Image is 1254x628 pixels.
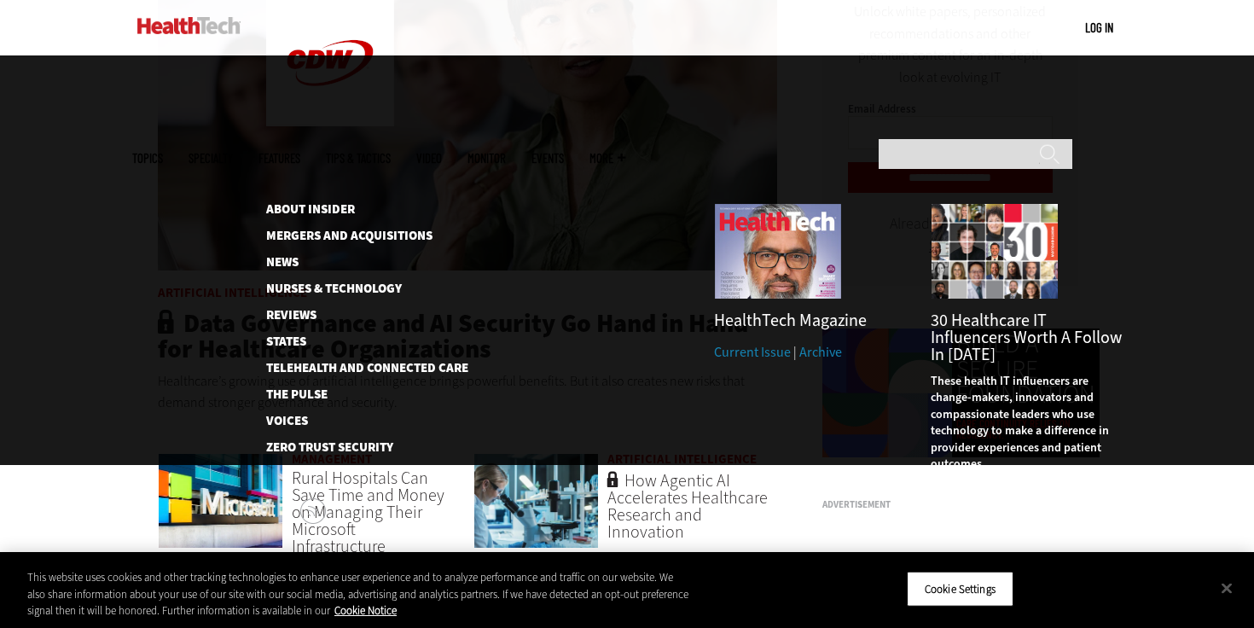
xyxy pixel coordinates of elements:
[793,343,797,361] span: |
[1085,19,1113,37] div: User menu
[27,569,690,619] div: This website uses cookies and other tracking technologies to enhance user experience and to analy...
[292,467,444,558] a: Rural Hospitals Can Save Time and Money on Managing Their Microsoft Infrastructure
[714,312,905,329] h3: HealthTech Magazine
[714,343,791,361] a: Current Issue
[473,453,599,565] a: scientist looks through microscope in lab
[266,282,441,295] a: Nurses & Technology
[907,571,1013,607] button: Cookie Settings
[137,17,241,34] img: Home
[931,309,1122,366] a: 30 Healthcare IT Influencers Worth a Follow in [DATE]
[266,388,441,401] a: The Pulse
[1208,569,1245,607] button: Close
[266,203,441,216] a: About Insider
[931,373,1122,474] p: These health IT influencers are change-makers, innovators and compassionate leaders who use techn...
[714,203,842,299] img: Fall 2025 Cover
[266,309,441,322] a: Reviews
[266,256,441,269] a: News
[158,453,283,565] a: Microsoft building
[607,469,768,544] a: How Agentic AI Accelerates Healthcare Research and Innovation
[266,415,441,427] a: Voices
[822,500,1078,509] h3: Advertisement
[266,230,441,242] a: Mergers and Acquisitions
[799,343,842,361] a: Archive
[266,441,467,454] a: Zero Trust Security
[334,603,397,618] a: More information about your privacy
[931,203,1059,299] img: collage of influencers
[1085,20,1113,35] a: Log in
[266,362,441,375] a: Telehealth and Connected Care
[158,453,283,549] img: Microsoft building
[473,453,599,549] img: scientist looks through microscope in lab
[266,335,441,348] a: States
